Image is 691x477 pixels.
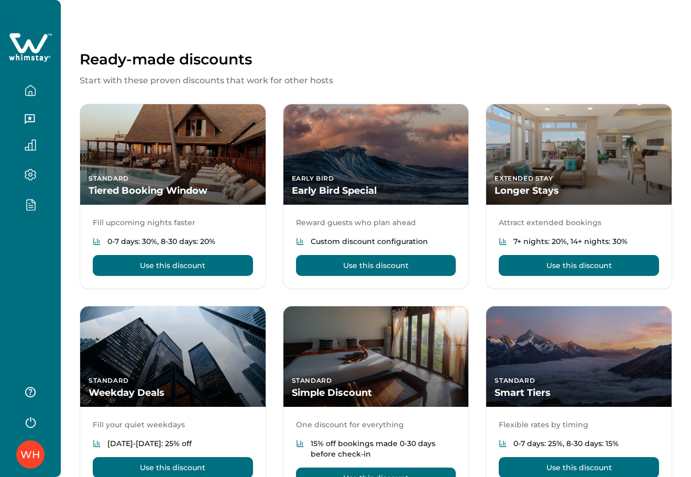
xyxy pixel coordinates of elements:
p: Standard [89,376,257,385]
p: Smart Tiers [495,387,663,399]
p: One discount for everything [296,419,456,430]
p: Start with these proven discounts that work for other hosts [80,74,672,87]
p: Standard [495,376,663,385]
p: Longer Stays [495,185,663,197]
p: Ready-made discounts [80,50,672,68]
p: Standard [292,376,460,385]
p: Fill your quiet weekdays [93,419,253,430]
span: Custom discount configuration [311,236,428,247]
span: 7+ nights: 20%, 14+ nights: 30% [513,236,628,247]
div: Whimstay Host [20,442,40,467]
p: Extended Stay [495,174,663,183]
span: 0-7 days: 30%, 8-30 days: 20% [107,236,215,247]
p: Attract extended bookings [499,217,659,228]
button: Use this discount [499,255,659,276]
p: Early Bird [292,174,460,183]
p: Early Bird Special [292,185,460,197]
button: Use this discount [296,255,456,276]
span: 0-7 days: 25%, 8-30 days: 15% [513,438,619,449]
button: Use this discount [93,255,253,276]
p: Weekday Deals [89,387,257,399]
p: Flexible rates by timing [499,419,659,430]
p: Standard [89,174,257,183]
p: Fill upcoming nights faster [93,217,253,228]
p: Simple Discount [292,387,460,399]
span: [DATE]-[DATE]: 25% off [107,438,192,449]
p: Tiered Booking Window [89,185,257,197]
span: 15% off bookings made 0-30 days before check-in [311,438,456,459]
p: Reward guests who plan ahead [296,217,456,228]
